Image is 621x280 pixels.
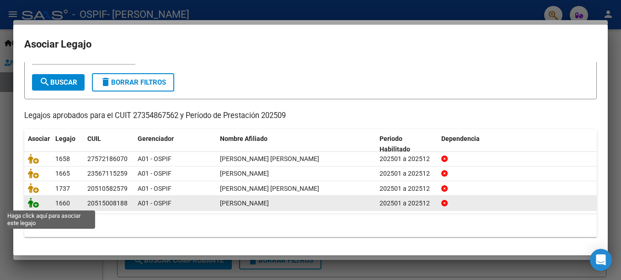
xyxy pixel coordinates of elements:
datatable-header-cell: Gerenciador [134,129,216,159]
span: Nombre Afiliado [220,135,268,142]
div: 202501 a 202512 [380,183,434,194]
span: Asociar [28,135,50,142]
span: Gerenciador [138,135,174,142]
span: 1658 [55,155,70,162]
div: 23567115259 [87,168,128,179]
button: Buscar [32,74,85,91]
span: Periodo Habilitado [380,135,410,153]
datatable-header-cell: CUIL [84,129,134,159]
div: 202501 a 202512 [380,198,434,209]
span: A01 - OSPIF [138,185,171,192]
span: QUISPE MARIA LUZ MERLINA [220,155,319,162]
datatable-header-cell: Dependencia [438,129,597,159]
div: 27572186070 [87,154,128,164]
div: 4 registros [24,214,597,237]
datatable-header-cell: Legajo [52,129,84,159]
p: Legajos aprobados para el CUIT 27354867562 y Período de Prestación 202509 [24,110,597,122]
span: CUIL [87,135,101,142]
datatable-header-cell: Periodo Habilitado [376,129,438,159]
div: 202501 a 202512 [380,168,434,179]
span: RECHE BENICIO JOAQUIN [220,170,269,177]
span: A01 - OSPIF [138,170,171,177]
div: 20515008188 [87,198,128,209]
mat-icon: delete [100,76,111,87]
span: 1737 [55,185,70,192]
span: Borrar Filtros [100,78,166,86]
span: CARRIZO CARDOZO BENJAMIN JOSUE [220,185,319,192]
div: 202501 a 202512 [380,154,434,164]
datatable-header-cell: Asociar [24,129,52,159]
mat-icon: search [39,76,50,87]
span: A01 - OSPIF [138,155,171,162]
button: Borrar Filtros [92,73,174,92]
div: 20510582579 [87,183,128,194]
h2: Asociar Legajo [24,36,597,53]
span: REYNA TIZIANO NESTOR URIEL [220,199,269,207]
span: 1660 [55,199,70,207]
datatable-header-cell: Nombre Afiliado [216,129,376,159]
span: Dependencia [441,135,480,142]
span: A01 - OSPIF [138,199,171,207]
span: Legajo [55,135,75,142]
span: 1665 [55,170,70,177]
span: Buscar [39,78,77,86]
div: Open Intercom Messenger [590,249,612,271]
